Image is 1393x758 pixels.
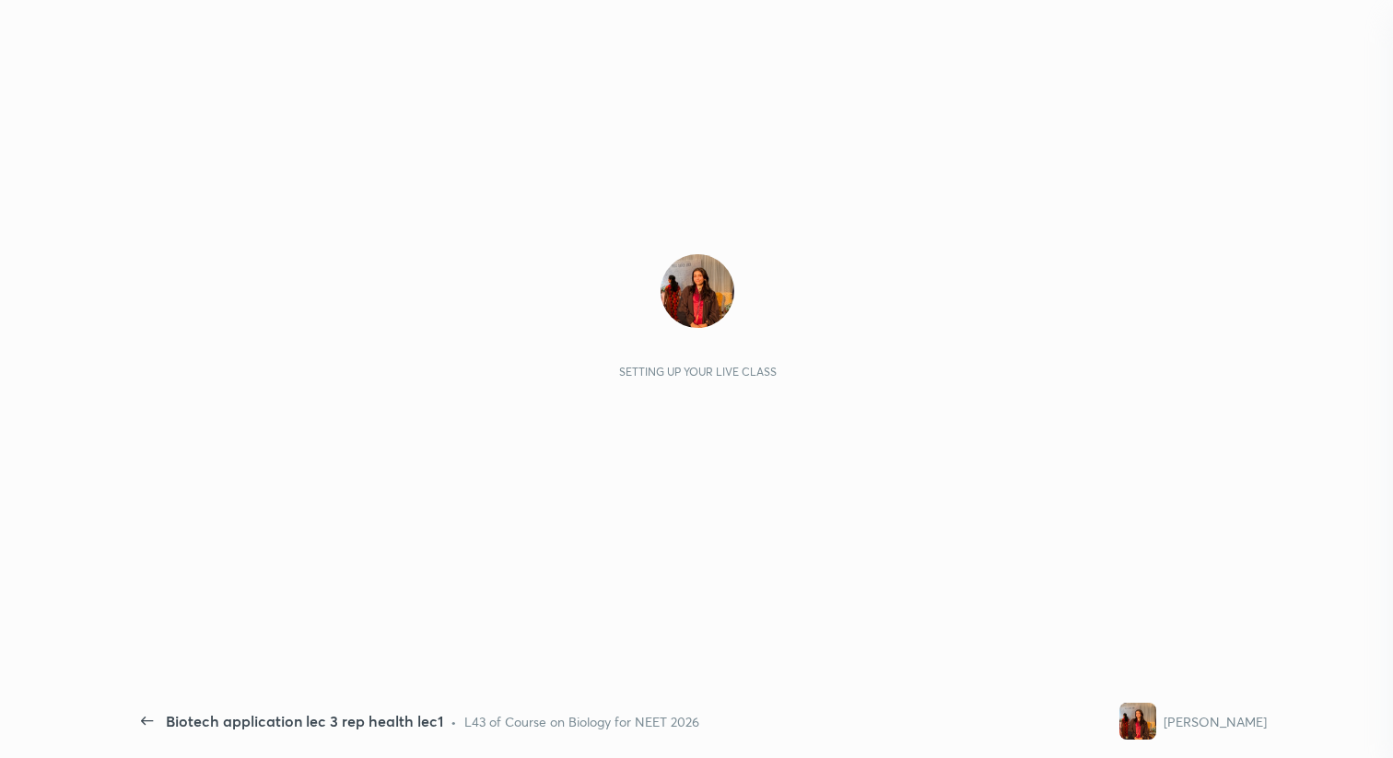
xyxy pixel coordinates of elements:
div: L43 of Course on Biology for NEET 2026 [464,712,699,731]
div: [PERSON_NAME] [1164,712,1267,731]
div: Biotech application lec 3 rep health lec1 [166,710,443,732]
img: 9fba9e39355a4b27a121417188630cea.jpg [1119,703,1156,740]
div: • [451,712,457,731]
img: 9fba9e39355a4b27a121417188630cea.jpg [661,254,734,328]
div: Setting up your live class [619,365,777,379]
